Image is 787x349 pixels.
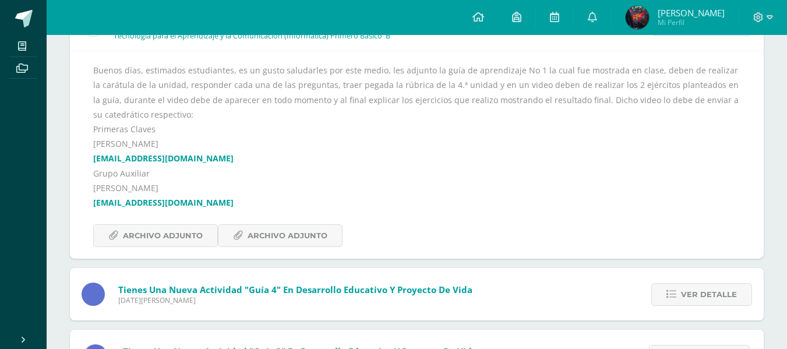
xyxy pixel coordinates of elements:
img: 169f91cb97b27b4f8f29de3b2dbdff1a.png [626,6,649,29]
span: Archivo Adjunto [123,225,203,246]
a: Archivo Adjunto [93,224,218,247]
a: [EMAIL_ADDRESS][DOMAIN_NAME] [93,197,234,208]
p: Tecnología para el Aprendizaje y la Comunicación (Informática) Primero Básico 'B' [114,31,392,41]
a: Archivo Adjunto [218,224,343,247]
span: [PERSON_NAME] [658,7,725,19]
span: [DATE][PERSON_NAME] [118,295,472,305]
span: Archivo Adjunto [248,225,327,246]
span: Mi Perfil [658,17,725,27]
span: Tienes una nueva actividad "Guía 4" En Desarrollo Educativo y Proyecto de Vida [118,284,472,295]
div: Buenos días, estimados estudiantes, es un gusto saludarles por este medio, les adjunto la guía de... [93,63,740,247]
span: Ver detalle [681,284,737,305]
a: [EMAIL_ADDRESS][DOMAIN_NAME] [93,153,234,164]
